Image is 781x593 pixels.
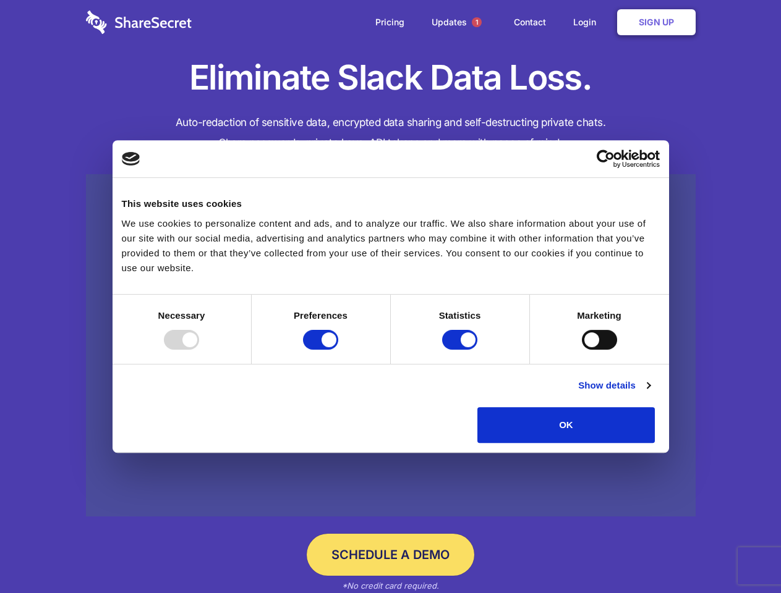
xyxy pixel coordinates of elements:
h4: Auto-redaction of sensitive data, encrypted data sharing and self-destructing private chats. Shar... [86,112,696,153]
a: Login [561,3,615,41]
button: OK [477,407,655,443]
span: 1 [472,17,482,27]
h1: Eliminate Slack Data Loss. [86,56,696,100]
em: *No credit card required. [342,581,439,591]
strong: Statistics [439,310,481,321]
a: Sign Up [617,9,696,35]
a: Pricing [363,3,417,41]
a: Schedule a Demo [307,534,474,576]
strong: Necessary [158,310,205,321]
img: logo-wordmark-white-trans-d4663122ce5f474addd5e946df7df03e33cb6a1c49d2221995e7729f52c070b2.svg [86,11,192,34]
img: logo [122,152,140,166]
div: This website uses cookies [122,196,660,211]
a: Wistia video thumbnail [86,174,696,517]
div: We use cookies to personalize content and ads, and to analyze our traffic. We also share informat... [122,216,660,275]
a: Usercentrics Cookiebot - opens in a new window [552,149,660,168]
strong: Preferences [294,310,348,321]
a: Contact [501,3,558,41]
a: Show details [578,378,650,393]
strong: Marketing [577,310,621,321]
